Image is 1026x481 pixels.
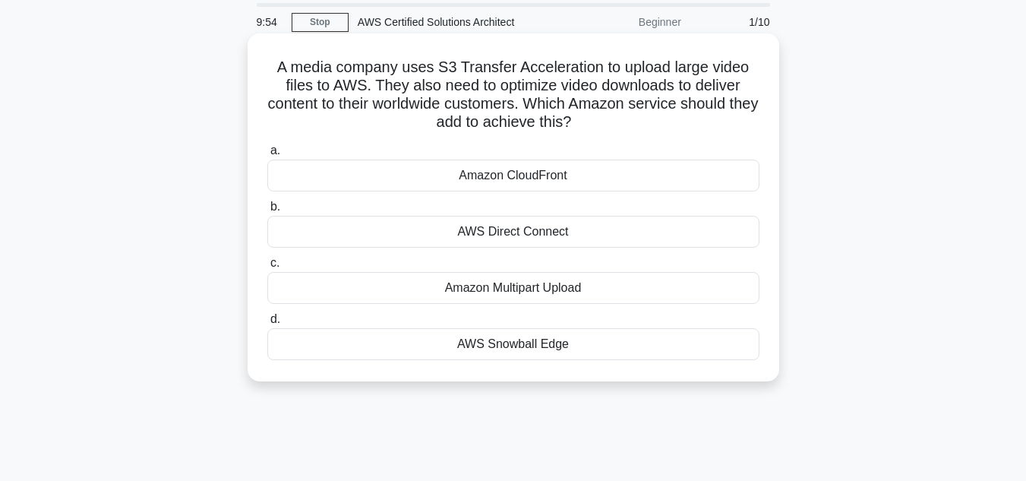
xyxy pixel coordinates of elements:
div: AWS Direct Connect [267,216,759,248]
div: Amazon Multipart Upload [267,272,759,304]
div: Beginner [557,7,690,37]
h5: A media company uses S3 Transfer Acceleration to upload large video files to AWS. They also need ... [266,58,761,132]
span: c. [270,256,279,269]
div: 1/10 [690,7,779,37]
div: 9:54 [248,7,292,37]
div: AWS Certified Solutions Architect [349,7,557,37]
a: Stop [292,13,349,32]
div: Amazon CloudFront [267,160,759,191]
span: a. [270,144,280,157]
span: d. [270,312,280,325]
div: AWS Snowball Edge [267,328,759,360]
span: b. [270,200,280,213]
